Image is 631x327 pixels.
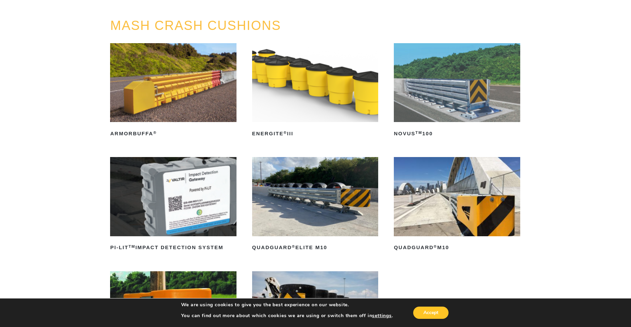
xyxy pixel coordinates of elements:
h2: NOVUS 100 [394,128,520,139]
a: ArmorBuffa® [110,43,236,139]
sup: ® [284,131,287,135]
button: settings [372,313,391,319]
p: You can find out more about which cookies we are using or switch them off in . [181,313,393,319]
p: We are using cookies to give you the best experience on our website. [181,302,393,308]
a: MASH CRASH CUSHIONS [110,18,281,33]
a: ENERGITE®III [252,43,378,139]
h2: QuadGuard Elite M10 [252,242,378,253]
sup: ® [292,244,295,248]
a: QuadGuard®Elite M10 [252,157,378,253]
a: QuadGuard®M10 [394,157,520,253]
sup: TM [128,244,135,248]
sup: TM [416,131,422,135]
a: PI-LITTMImpact Detection System [110,157,236,253]
sup: ® [153,131,157,135]
h2: PI-LIT Impact Detection System [110,242,236,253]
button: Accept [413,307,449,319]
h2: ENERGITE III [252,128,378,139]
a: NOVUSTM100 [394,43,520,139]
h2: ArmorBuffa [110,128,236,139]
h2: QuadGuard M10 [394,242,520,253]
sup: ® [434,244,437,248]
